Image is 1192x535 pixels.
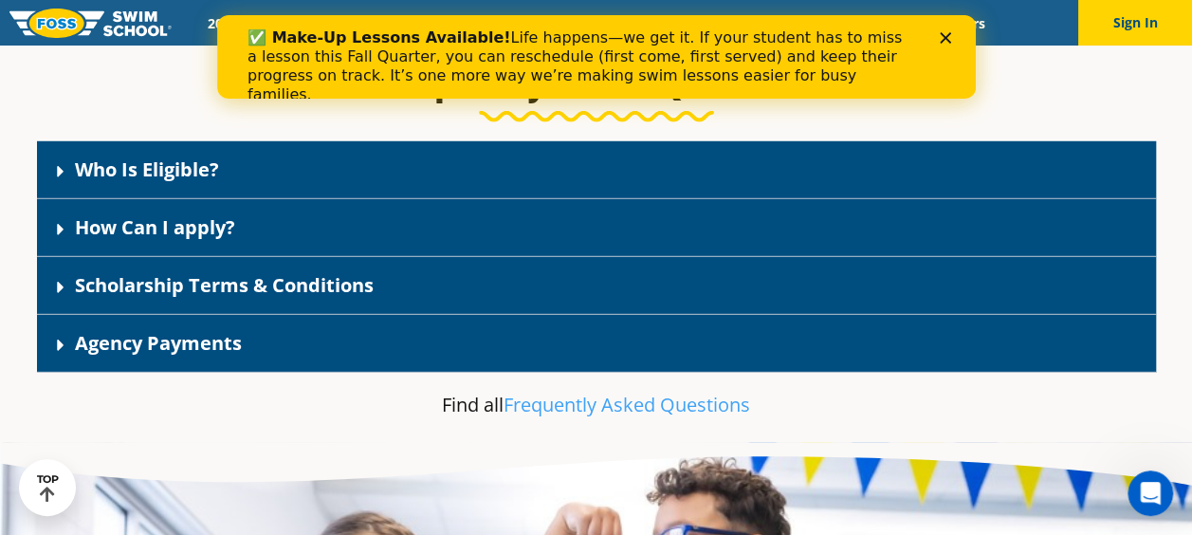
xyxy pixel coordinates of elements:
a: Who Is Eligible? [75,157,219,182]
div: How Can I apply? [37,199,1156,257]
iframe: Intercom live chat banner [217,15,976,99]
a: Schools [310,14,390,32]
a: Swim Like [PERSON_NAME] [662,14,863,32]
a: Frequently Asked Questions [504,392,750,417]
a: About FOSS [556,14,662,32]
a: Swim Path® Program [390,14,556,32]
b: ✅ Make-Up Lessons Available! [30,13,293,31]
a: 2025 Calendar [192,14,310,32]
h3: Frequently Asked Questions [37,65,1156,103]
p: Find all [149,392,1044,418]
a: Scholarship Terms & Conditions [75,272,374,298]
a: How Can I apply? [75,214,235,240]
img: FOSS Swim School Logo [9,9,172,38]
div: Scholarship Terms & Conditions [37,257,1156,315]
iframe: Intercom live chat [1128,470,1173,516]
div: Close [723,17,742,28]
div: Who Is Eligible? [37,141,1156,199]
a: Agency Payments [75,330,242,356]
a: Careers [922,14,1000,32]
a: Blog [862,14,922,32]
div: TOP [37,473,59,503]
div: Agency Payments [37,315,1156,373]
div: Life happens—we get it. If your student has to miss a lesson this Fall Quarter, you can reschedul... [30,13,698,89]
